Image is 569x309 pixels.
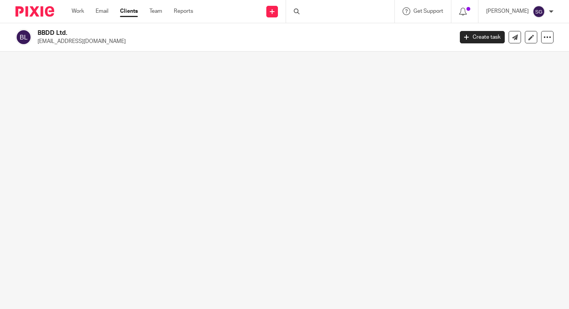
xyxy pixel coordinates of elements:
img: Pixie [15,6,54,17]
img: svg%3E [533,5,545,18]
a: Email [96,7,108,15]
p: [PERSON_NAME] [486,7,529,15]
p: [EMAIL_ADDRESS][DOMAIN_NAME] [38,38,448,45]
a: Reports [174,7,193,15]
a: Team [149,7,162,15]
h2: BBDD Ltd. [38,29,366,37]
a: Clients [120,7,138,15]
a: Create task [460,31,505,43]
a: Work [72,7,84,15]
img: svg%3E [15,29,32,45]
span: Get Support [413,9,443,14]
